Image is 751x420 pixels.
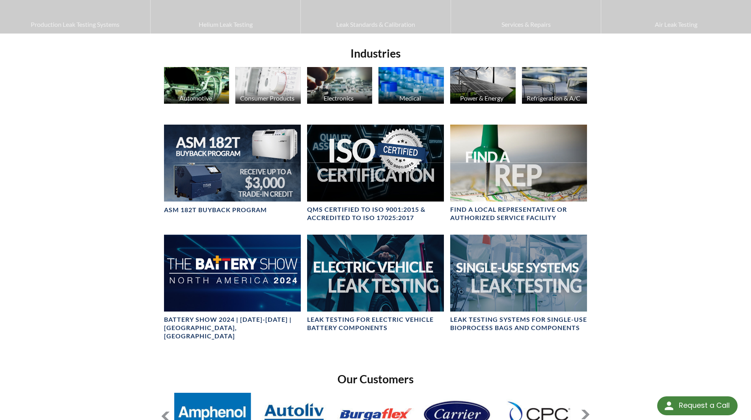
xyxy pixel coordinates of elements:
[521,94,587,102] div: Refrigeration & A/C
[455,19,597,30] span: Services & Repairs
[450,67,516,104] img: Solar Panels image
[306,94,372,102] div: Electronics
[307,315,444,332] h4: Leak Testing for Electric Vehicle Battery Components
[449,94,515,102] div: Power & Energy
[164,67,229,104] img: Automotive Industry image
[657,396,738,415] div: Request a Call
[377,94,443,102] div: Medical
[378,67,444,104] img: Medicine Bottle image
[155,19,296,30] span: Helium Leak Testing
[307,205,444,222] h4: QMS CERTIFIED to ISO 9001:2015 & Accredited to ISO 17025:2017
[164,206,267,214] h4: ASM 182T Buyback Program
[235,67,301,104] img: Consumer Products image
[679,396,730,414] div: Request a Call
[450,315,587,332] h4: Leak Testing Systems for Single-Use Bioprocess Bags and Components
[450,67,516,106] a: Power & Energy Solar Panels image
[307,125,444,222] a: Header for ISO CertificationQMS CERTIFIED to ISO 9001:2015 & Accredited to ISO 17025:2017
[378,67,444,106] a: Medical Medicine Bottle image
[307,67,373,106] a: Electronics Electronics image
[450,235,587,332] a: Single-Use Systems BannerLeak Testing Systems for Single-Use Bioprocess Bags and Components
[307,235,444,332] a: Electric Vehicle Leak Testing BannerLeak Testing for Electric Vehicle Battery Components
[234,94,300,102] div: Consumer Products
[164,67,229,106] a: Automotive Automotive Industry image
[450,205,587,222] h4: FIND A LOCAL REPRESENTATIVE OR AUTHORIZED SERVICE FACILITY
[307,67,373,104] img: Electronics image
[605,19,747,30] span: Air Leak Testing
[522,67,587,106] a: Refrigeration & A/C HVAC Products image
[235,67,301,106] a: Consumer Products Consumer Products image
[164,235,301,340] a: The Battery Show 2024 bannerBattery Show 2024 | [DATE]-[DATE] | [GEOGRAPHIC_DATA], [GEOGRAPHIC_DATA]
[161,372,591,386] h2: Our Customers
[663,399,675,412] img: round button
[450,125,587,222] a: Find A Rep headerFIND A LOCAL REPRESENTATIVE OR AUTHORIZED SERVICE FACILITY
[4,19,146,30] span: Production Leak Testing Systems
[163,94,229,102] div: Automotive
[305,19,447,30] span: Leak Standards & Calibration
[161,46,591,61] h2: Industries
[522,67,587,104] img: HVAC Products image
[164,315,301,340] h4: Battery Show 2024 | [DATE]-[DATE] | [GEOGRAPHIC_DATA], [GEOGRAPHIC_DATA]
[164,125,301,214] a: ASM 182T Buyback Program BannerASM 182T Buyback Program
